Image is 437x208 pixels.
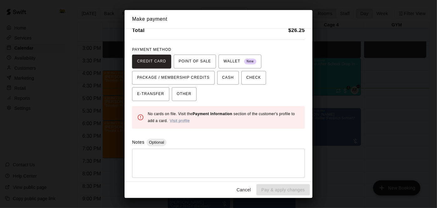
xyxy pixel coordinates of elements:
button: CREDIT CARD [132,55,171,68]
span: No cards on file. Visit the section of the customer's profile to add a card. [148,112,295,123]
span: PACKAGE / MEMBERSHIP CREDITS [137,73,210,83]
label: Notes [132,140,144,145]
span: E-TRANSFER [137,89,164,99]
span: WALLET [224,56,256,67]
b: Total [132,28,145,33]
button: POINT OF SALE [174,55,216,68]
span: CASH [222,73,234,83]
a: Visit profile [170,119,190,123]
b: Payment Information [193,112,232,116]
span: OTHER [177,89,192,99]
button: CHECK [241,71,266,85]
span: Optional [147,140,167,145]
button: WALLET New [218,55,261,68]
button: OTHER [172,87,197,101]
button: CASH [217,71,239,85]
span: CREDIT CARD [137,56,166,67]
span: PAYMENT METHOD [132,47,171,52]
span: POINT OF SALE [179,56,211,67]
span: CHECK [246,73,261,83]
button: Cancel [234,184,254,196]
button: E-TRANSFER [132,87,169,101]
span: New [244,57,256,66]
h2: Make payment [125,10,312,28]
b: $ 26.25 [288,28,305,33]
button: PACKAGE / MEMBERSHIP CREDITS [132,71,215,85]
